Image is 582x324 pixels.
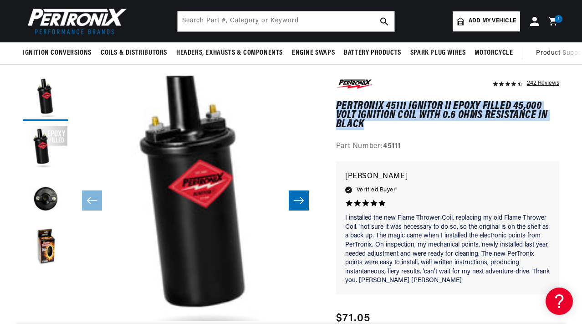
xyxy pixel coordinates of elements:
[23,176,68,221] button: Load image 3 in gallery view
[23,48,92,58] span: Ignition Conversions
[344,48,401,58] span: Battery Products
[336,141,559,153] div: Part Number:
[23,76,68,121] button: Load image 1 in gallery view
[410,48,466,58] span: Spark Plug Wires
[23,42,96,64] summary: Ignition Conversions
[336,102,559,129] h1: PerTronix 45111 Ignitor II Epoxy Filled 45,000 Volt Ignition Coil with 0.6 Ohms Resistance in Black
[96,42,172,64] summary: Coils & Distributors
[345,171,550,184] p: [PERSON_NAME]
[339,42,406,64] summary: Battery Products
[383,143,401,150] strong: 45111
[527,77,559,88] div: 242 Reviews
[23,5,128,37] img: Pertronix
[357,185,396,195] span: Verified Buyer
[176,48,283,58] span: Headers, Exhausts & Components
[406,42,470,64] summary: Spark Plug Wires
[453,11,520,31] a: Add my vehicle
[178,11,394,31] input: Search Part #, Category or Keyword
[23,226,68,272] button: Load image 4 in gallery view
[172,42,287,64] summary: Headers, Exhausts & Components
[287,42,339,64] summary: Engine Swaps
[475,48,513,58] span: Motorcycle
[345,214,550,285] p: I installed the new Flame-Thrower Coil, replacing my old Flame-Thrower Coil. 'not sure it was nec...
[23,126,68,171] button: Load image 2 in gallery view
[558,15,560,23] span: 1
[101,48,167,58] span: Coils & Distributors
[292,48,335,58] span: Engine Swaps
[289,190,309,211] button: Slide right
[374,11,394,31] button: search button
[469,17,516,26] span: Add my vehicle
[82,190,102,211] button: Slide left
[470,42,517,64] summary: Motorcycle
